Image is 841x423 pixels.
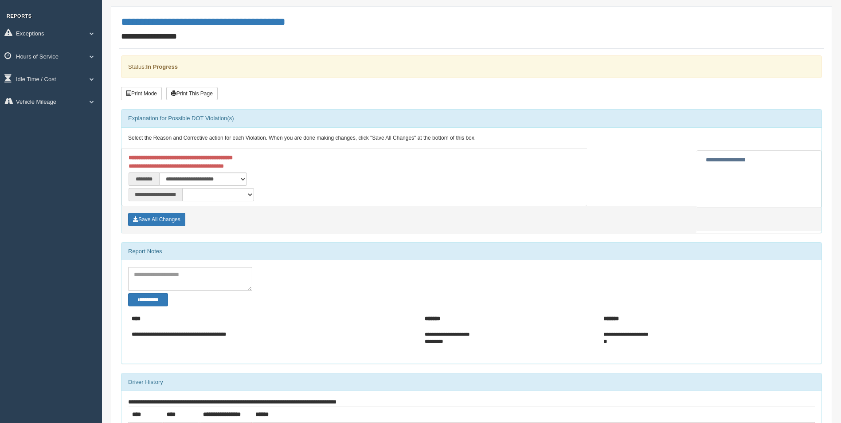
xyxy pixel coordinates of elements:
[121,110,821,127] div: Explanation for Possible DOT Violation(s)
[121,55,822,78] div: Status:
[146,63,178,70] strong: In Progress
[121,87,162,100] button: Print Mode
[166,87,218,100] button: Print This Page
[121,243,821,260] div: Report Notes
[128,293,168,306] button: Change Filter Options
[128,213,185,226] button: Save
[121,128,821,149] div: Select the Reason and Corrective action for each Violation. When you are done making changes, cli...
[121,373,821,391] div: Driver History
